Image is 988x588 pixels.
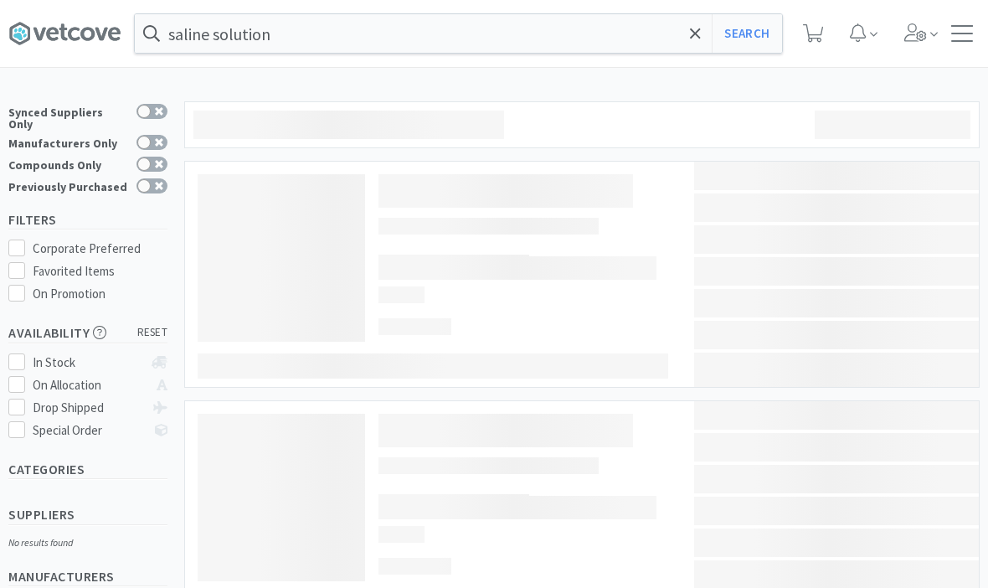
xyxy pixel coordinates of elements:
h5: Availability [8,323,167,343]
h5: Categories [8,460,167,479]
div: On Promotion [33,284,168,304]
h5: Filters [8,210,167,230]
div: In Stock [33,353,144,373]
div: On Allocation [33,375,144,395]
div: Manufacturers Only [8,135,128,149]
h5: Suppliers [8,505,167,524]
button: Search [712,14,781,53]
div: Compounds Only [8,157,128,171]
div: Favorited Items [33,261,168,281]
i: No results found [8,536,73,549]
h5: Manufacturers [8,567,167,586]
span: reset [137,324,168,342]
div: Drop Shipped [33,398,144,418]
input: Search by item, sku, manufacturer, ingredient, size... [135,14,782,53]
div: Previously Purchased [8,178,128,193]
div: Special Order [33,420,144,441]
div: Synced Suppliers Only [8,104,128,130]
div: Corporate Preferred [33,239,168,259]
